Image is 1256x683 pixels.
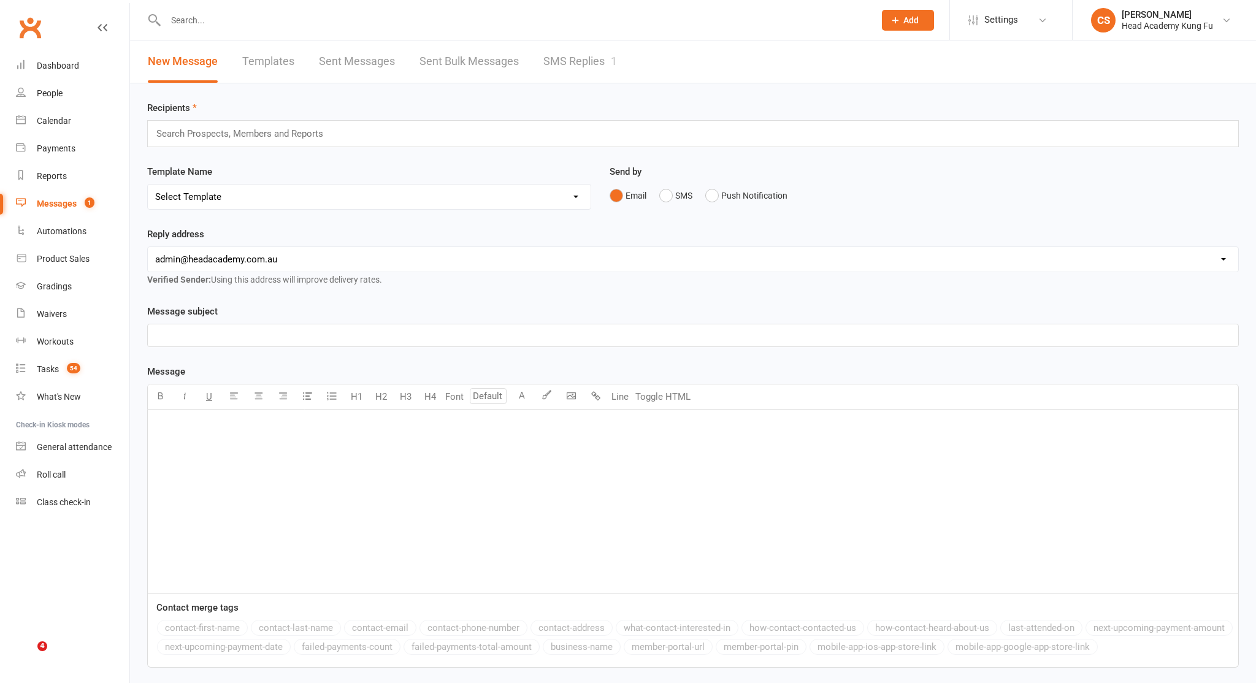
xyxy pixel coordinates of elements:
[393,384,418,409] button: H3
[608,384,632,409] button: Line
[15,12,45,43] a: Clubworx
[659,184,692,207] button: SMS
[67,363,80,373] span: 54
[882,10,934,31] button: Add
[984,6,1018,34] span: Settings
[147,164,212,179] label: Template Name
[37,309,67,319] div: Waivers
[37,88,63,98] div: People
[147,101,197,115] label: Recipients
[16,245,129,273] a: Product Sales
[16,383,129,411] a: What's New
[147,304,218,319] label: Message subject
[37,116,71,126] div: Calendar
[16,489,129,516] a: Class kiosk mode
[705,184,787,207] button: Push Notification
[37,281,72,291] div: Gradings
[369,384,393,409] button: H2
[16,80,129,107] a: People
[543,40,617,83] a: SMS Replies1
[344,384,369,409] button: H1
[37,199,77,208] div: Messages
[206,391,212,402] span: U
[37,641,47,651] span: 4
[16,328,129,356] a: Workouts
[37,470,66,479] div: Roll call
[147,275,382,284] span: Using this address will improve delivery rates.
[37,171,67,181] div: Reports
[510,384,534,409] button: A
[419,40,519,83] a: Sent Bulk Messages
[155,126,335,142] input: Search Prospects, Members and Reports
[37,61,79,71] div: Dashboard
[319,40,395,83] a: Sent Messages
[242,40,294,83] a: Templates
[16,433,129,461] a: General attendance kiosk mode
[16,190,129,218] a: Messages 1
[37,364,59,374] div: Tasks
[16,218,129,245] a: Automations
[148,40,218,83] a: New Message
[16,107,129,135] a: Calendar
[16,162,129,190] a: Reports
[37,226,86,236] div: Automations
[147,275,211,284] strong: Verified Sender:
[16,461,129,489] a: Roll call
[16,52,129,80] a: Dashboard
[16,273,129,300] a: Gradings
[197,384,221,409] button: U
[1122,20,1213,31] div: Head Academy Kung Fu
[442,384,467,409] button: Font
[16,300,129,328] a: Waivers
[610,164,641,179] label: Send by
[37,442,112,452] div: General attendance
[147,227,204,242] label: Reply address
[37,337,74,346] div: Workouts
[37,143,75,153] div: Payments
[156,600,239,615] label: Contact merge tags
[16,135,129,162] a: Payments
[162,12,867,29] input: Search...
[85,197,94,208] span: 1
[1091,8,1116,32] div: CS
[1122,9,1213,20] div: [PERSON_NAME]
[147,364,185,379] label: Message
[37,497,91,507] div: Class check-in
[37,254,90,264] div: Product Sales
[903,15,919,25] span: Add
[610,184,646,207] button: Email
[16,356,129,383] a: Tasks 54
[470,388,507,404] input: Default
[611,55,617,67] div: 1
[418,384,442,409] button: H4
[632,384,694,409] button: Toggle HTML
[37,392,81,402] div: What's New
[12,641,42,671] iframe: Intercom live chat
